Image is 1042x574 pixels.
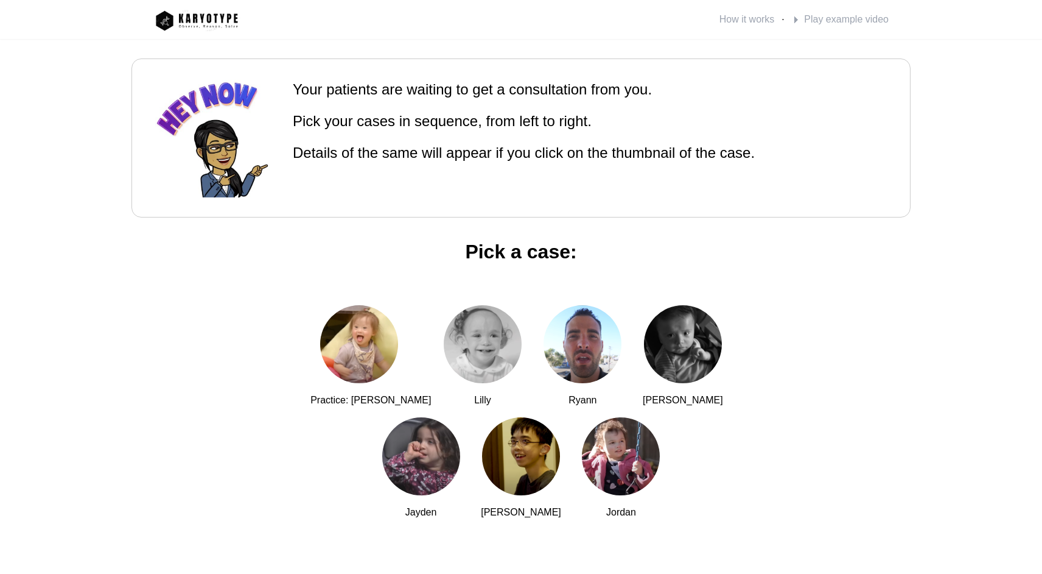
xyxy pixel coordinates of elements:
[310,393,431,408] div: Practice: [PERSON_NAME]
[310,296,431,408] a: Practice: [PERSON_NAME]
[534,296,631,408] a: Ryann
[19,237,1023,266] div: Pick a case:
[534,393,631,408] div: Ryann
[789,10,891,29] a: ⏵ Play example video
[293,142,755,164] p: Details of the same will appear if you click on the thumbnail of the case.
[434,393,531,408] div: Lilly
[572,408,670,520] a: Jordan
[151,5,242,34] img: app%2F47f54867%2Fpasted%20image%200-338.png
[372,505,470,520] div: Jayden
[434,296,531,408] a: Lilly
[717,10,785,29] li: ·
[472,408,570,520] a: [PERSON_NAME]
[293,110,755,132] p: Pick your cases in sequence, from left to right.
[152,79,273,197] img: app%2Fkaryotype%2Fgenie-hey-now-1d7.png
[572,505,670,520] div: Jordan
[634,393,732,408] div: [PERSON_NAME]
[293,79,755,101] p: Your patients are waiting to get a consultation from you.
[717,10,777,29] a: How it works
[634,296,732,408] a: [PERSON_NAME]
[372,408,470,520] a: Jayden
[472,505,570,520] div: [PERSON_NAME]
